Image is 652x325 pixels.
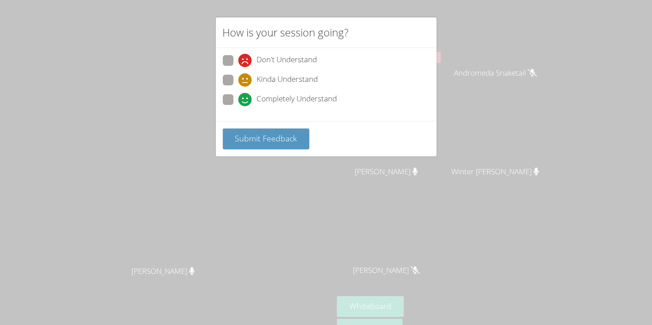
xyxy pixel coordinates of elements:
span: Submit Feedback [235,133,297,144]
span: Don't Understand [257,54,317,67]
span: Kinda Understand [257,73,318,87]
button: Submit Feedback [223,128,310,149]
h2: How is your session going? [223,24,349,40]
span: Completely Understand [257,93,337,106]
